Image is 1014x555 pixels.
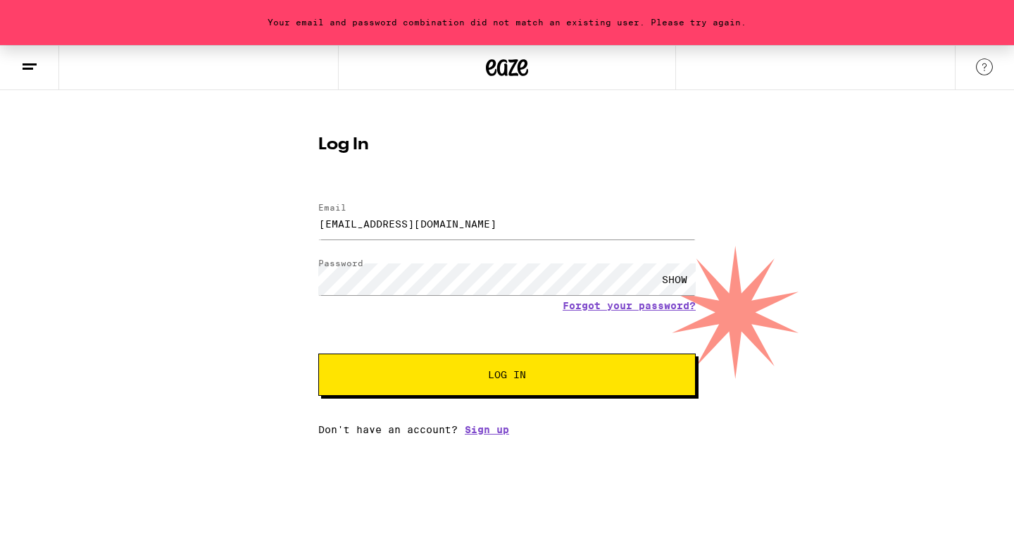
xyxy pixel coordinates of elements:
[318,137,696,154] h1: Log In
[318,203,346,212] label: Email
[563,300,696,311] a: Forgot your password?
[318,354,696,396] button: Log In
[318,258,363,268] label: Password
[465,424,509,435] a: Sign up
[318,208,696,239] input: Email
[318,424,696,435] div: Don't have an account?
[653,263,696,295] div: SHOW
[488,370,526,380] span: Log In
